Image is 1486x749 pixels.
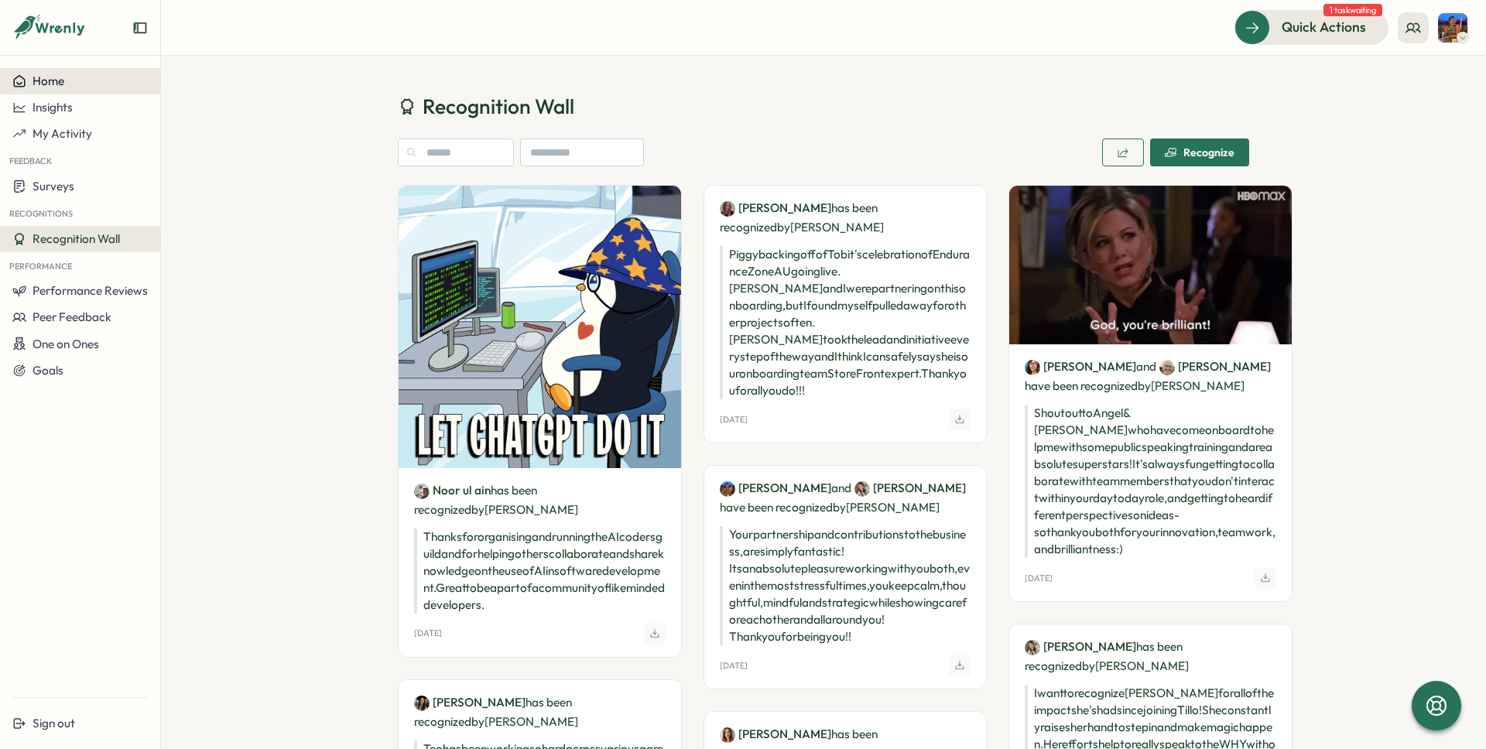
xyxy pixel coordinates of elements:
img: Recognition Image [1009,186,1292,344]
span: 1 task waiting [1323,4,1382,16]
p: [DATE] [414,628,442,638]
button: Expand sidebar [132,20,148,36]
a: Aimee Weston[PERSON_NAME] [720,200,831,217]
img: Recognition Image [399,186,681,468]
a: Julie Gu[PERSON_NAME] [1025,638,1136,655]
a: Noor ul ainNoor ul ain [414,482,491,499]
span: and [1136,358,1156,375]
img: Angel Yebra [1025,360,1040,375]
span: Sign out [33,716,75,730]
button: Recognize [1150,139,1249,166]
p: has been recognized by [PERSON_NAME] [720,198,971,237]
a: Teodora Crivineanu[PERSON_NAME] [414,694,526,711]
span: Recognition Wall [33,231,120,246]
p: has been recognized by [PERSON_NAME] [414,693,666,731]
span: Recognition Wall [423,93,574,120]
span: Home [33,74,64,88]
img: Julie Gu [1025,640,1040,655]
span: Performance Reviews [33,283,148,298]
p: Shoutout to Angel & [PERSON_NAME] who have come on board to help me with some public speaking tra... [1025,405,1276,558]
span: Quick Actions [1282,17,1366,37]
a: Julie Gu[PERSON_NAME] [854,480,966,497]
p: have been recognized by [PERSON_NAME] [720,478,971,517]
p: have been recognized by [PERSON_NAME] [1025,357,1276,395]
img: Noor ul ain [414,484,430,499]
span: One on Ones [33,337,99,351]
img: Aimee Weston [720,201,735,217]
img: Julie Gu [854,481,870,497]
span: Insights [33,100,73,115]
button: Quick Actions [1234,10,1388,44]
span: Goals [33,363,63,378]
span: Surveys [33,179,74,193]
p: [DATE] [720,415,748,425]
img: Izzie Winstanley [720,727,735,743]
a: Izzie Winstanley[PERSON_NAME] [720,726,831,743]
p: [DATE] [720,661,748,671]
img: Teodora Crivineanu [414,696,430,711]
p: has been recognized by [PERSON_NAME] [414,481,666,519]
p: [DATE] [1025,573,1053,583]
span: My Activity [33,126,92,141]
a: Simon Downes[PERSON_NAME] [1159,358,1271,375]
p: Piggybacking off of Tobit's celebration of Endurance Zone AU going live. [PERSON_NAME] and I were... [720,246,971,399]
a: Angel Yebra[PERSON_NAME] [1025,358,1136,375]
p: Your partnership and contributions to the business, are simply fantastic! Its an absolute pleasur... [720,526,971,645]
img: Simon Downes [1159,360,1175,375]
span: Peer Feedback [33,310,111,324]
div: Recognize [1165,146,1234,159]
p: Thanks for organising and running the AI coders guild and for helping others collaborate and shar... [414,528,666,614]
p: has been recognized by [PERSON_NAME] [1025,637,1276,675]
img: Nicole Stanaland [720,481,735,497]
a: Nicole Stanaland[PERSON_NAME] [720,480,831,497]
img: Nicole Stanaland [1438,13,1467,43]
span: and [831,480,851,497]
